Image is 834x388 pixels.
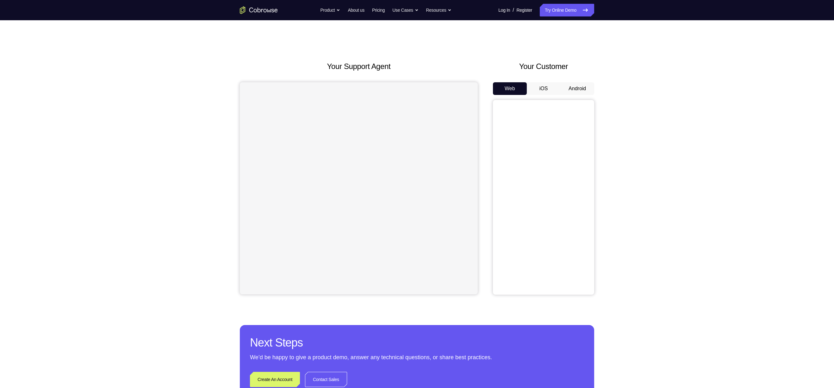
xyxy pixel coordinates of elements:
h2: Your Customer [493,61,594,72]
iframe: Agent [240,82,478,294]
a: Pricing [372,4,385,16]
span: / [513,6,514,14]
button: Product [321,4,340,16]
h2: Next Steps [250,335,584,350]
a: Try Online Demo [540,4,594,16]
a: Create An Account [250,372,300,387]
button: Resources [426,4,452,16]
a: Register [517,4,532,16]
a: Go to the home page [240,6,278,14]
button: Android [560,82,594,95]
button: Use Cases [392,4,418,16]
h2: Your Support Agent [240,61,478,72]
a: Log In [498,4,510,16]
a: About us [348,4,364,16]
button: iOS [527,82,561,95]
a: Contact Sales [305,372,347,387]
button: Web [493,82,527,95]
p: We’d be happy to give a product demo, answer any technical questions, or share best practices. [250,353,584,362]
